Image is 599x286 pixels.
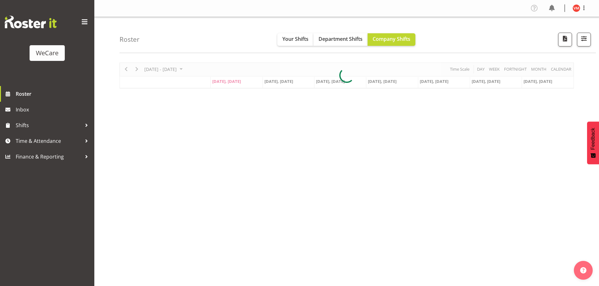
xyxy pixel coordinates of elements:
[36,48,58,58] div: WeCare
[319,35,363,42] span: Department Shifts
[587,121,599,164] button: Feedback - Show survey
[119,36,140,43] h4: Roster
[16,121,82,130] span: Shifts
[577,33,591,46] button: Filter Shifts
[16,136,82,146] span: Time & Attendance
[282,35,308,42] span: Your Shifts
[5,16,57,28] img: Rosterit website logo
[373,35,410,42] span: Company Shifts
[580,267,586,273] img: help-xxl-2.png
[16,105,91,114] span: Inbox
[590,128,596,150] span: Feedback
[16,152,82,161] span: Finance & Reporting
[368,33,415,46] button: Company Shifts
[16,89,91,99] span: Roster
[573,4,580,12] img: viktoriia-molchanova11567.jpg
[558,33,572,46] button: Download a PDF of the roster according to the set date range.
[313,33,368,46] button: Department Shifts
[277,33,313,46] button: Your Shifts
